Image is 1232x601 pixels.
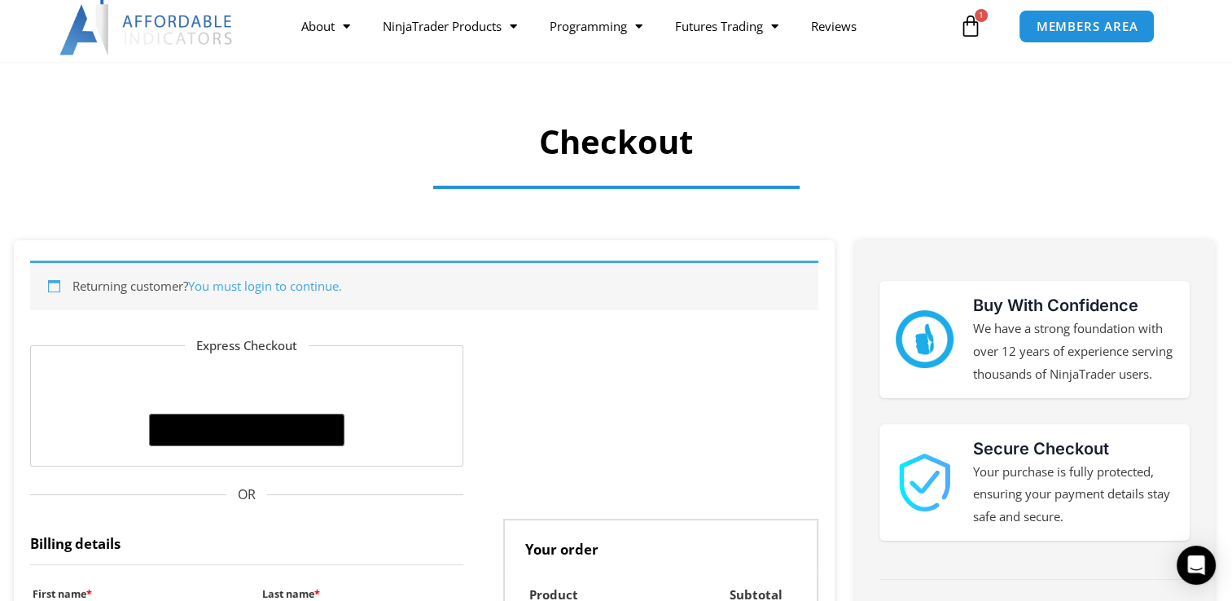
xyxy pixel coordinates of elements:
div: Open Intercom Messenger [1177,546,1216,585]
a: 1 [935,2,1006,50]
h3: Buy With Confidence [973,293,1173,318]
h3: Billing details [30,519,464,565]
a: About [285,7,366,45]
span: MEMBERS AREA [1036,20,1138,33]
iframe: Secure express checkout frame [146,366,348,409]
h3: Your order [503,519,818,572]
span: 1 [975,9,988,22]
span: OR [30,483,464,507]
img: mark thumbs good 43913 | Affordable Indicators – NinjaTrader [896,310,954,368]
h3: Secure Checkout [973,436,1173,461]
a: You must login to continue. [188,278,342,294]
h1: Checkout [77,119,1155,165]
p: We have a strong foundation with over 12 years of experience serving thousands of NinjaTrader users. [973,318,1173,386]
button: Buy with GPay [149,414,344,446]
div: Returning customer? [30,261,818,310]
legend: Express Checkout [185,335,309,358]
nav: Menu [285,7,955,45]
a: MEMBERS AREA [1019,10,1155,43]
a: Futures Trading [659,7,795,45]
a: NinjaTrader Products [366,7,533,45]
a: Programming [533,7,659,45]
p: Your purchase is fully protected, ensuring your payment details stay safe and secure. [973,461,1173,529]
a: Reviews [795,7,873,45]
img: 1000913 | Affordable Indicators – NinjaTrader [896,454,954,511]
